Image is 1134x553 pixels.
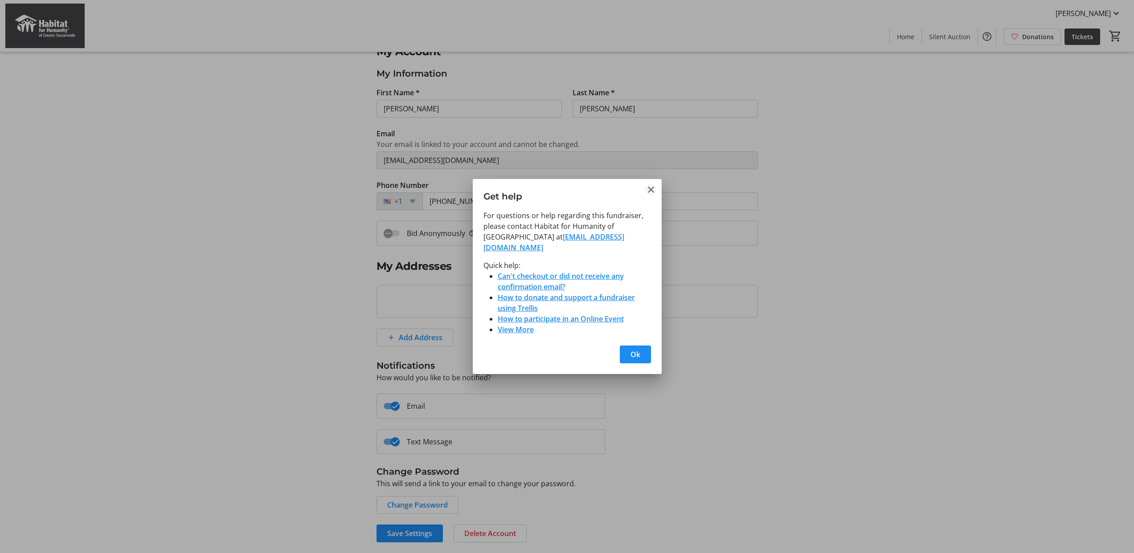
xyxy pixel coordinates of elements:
a: How to participate in an Online Event [498,314,624,324]
h3: Get help [473,179,662,210]
button: Ok [620,346,651,363]
a: Can't checkout or did not receive any confirmation email? [498,271,624,292]
a: How to donate and support a fundraiser using Trellis [498,293,635,313]
p: Quick help: [483,260,651,271]
a: View More [498,325,534,334]
button: Close [646,184,656,195]
span: Ok [630,349,640,360]
p: For questions or help regarding this fundraiser, please contact Habitat for Humanity of [GEOGRAPH... [483,210,651,253]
